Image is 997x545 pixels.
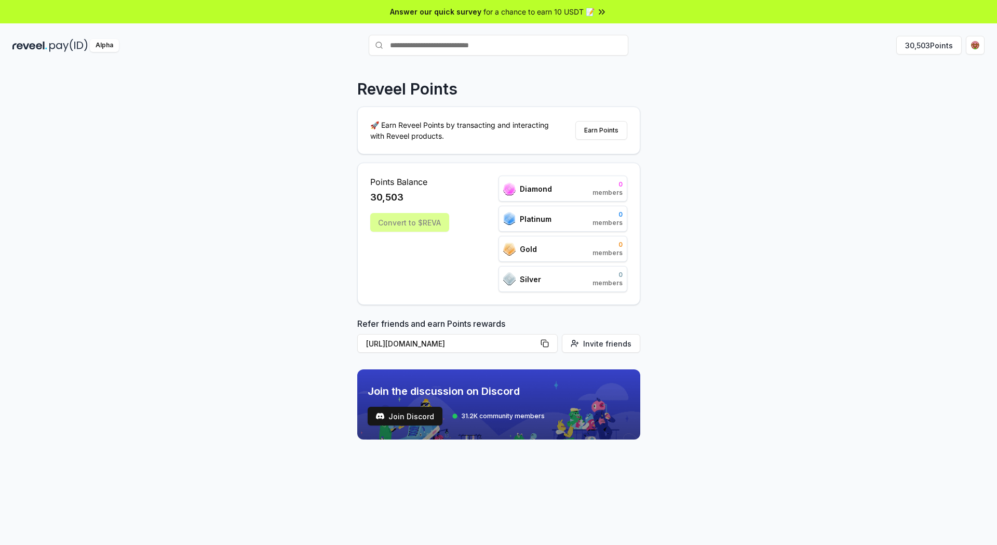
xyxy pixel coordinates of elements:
div: Alpha [90,39,119,52]
span: Join Discord [388,411,434,422]
span: Answer our quick survey [390,6,481,17]
p: Reveel Points [357,79,457,98]
p: 🚀 Earn Reveel Points by transacting and interacting with Reveel products. [370,119,557,141]
button: [URL][DOMAIN_NAME] [357,334,558,353]
span: 0 [592,210,623,219]
img: ranks_icon [503,212,516,225]
span: Platinum [520,214,551,224]
span: 0 [592,180,623,189]
a: testJoin Discord [368,407,442,426]
img: ranks_icon [503,272,516,286]
span: members [592,219,623,227]
span: Silver [520,274,541,285]
img: discord_banner [357,369,640,440]
img: test [376,412,384,420]
span: members [592,189,623,197]
span: members [592,279,623,287]
span: 0 [592,271,623,279]
button: Invite friends [562,334,640,353]
span: Invite friends [583,338,631,349]
span: 0 [592,241,623,249]
span: members [592,249,623,257]
span: 30,503 [370,190,403,205]
button: Join Discord [368,407,442,426]
span: Gold [520,244,537,255]
span: 31.2K community members [461,412,545,420]
span: Diamond [520,183,552,194]
button: 30,503Points [896,36,962,55]
span: for a chance to earn 10 USDT 📝 [483,6,595,17]
span: Points Balance [370,176,449,188]
img: ranks_icon [503,243,516,256]
img: reveel_dark [12,39,47,52]
img: pay_id [49,39,88,52]
span: Join the discussion on Discord [368,384,545,398]
button: Earn Points [575,121,627,140]
img: ranks_icon [503,182,516,195]
div: Refer friends and earn Points rewards [357,317,640,357]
